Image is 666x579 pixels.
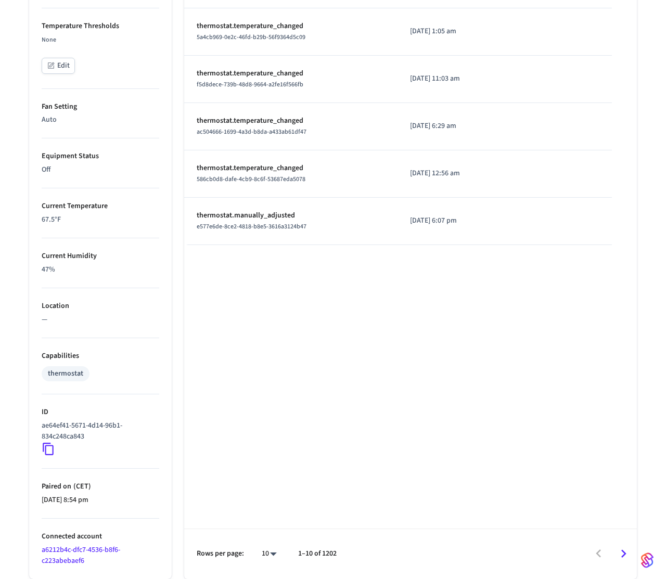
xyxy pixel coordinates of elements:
[71,481,91,492] span: ( CET )
[42,314,159,325] p: —
[42,164,159,175] p: Off
[197,222,306,231] span: e577e6de-8ce2-4818-b8e5-3616a3124b47
[197,163,385,174] p: thermostat.temperature_changed
[197,175,305,184] span: 586cb0d8-dafe-4cb9-8c6f-53687eda5078
[298,548,337,559] p: 1–10 of 1202
[42,201,159,212] p: Current Temperature
[197,210,385,221] p: thermostat.manually_adjusted
[641,552,654,569] img: SeamLogoGradient.69752ec5.svg
[410,73,504,84] p: [DATE] 11:03 am
[42,420,155,442] p: ae64ef41-5671-4d14-96b1-834c248ca843
[42,545,120,566] a: a6212b4c-dfc7-4536-b8f6-c223abebaef6
[42,531,159,542] p: Connected account
[42,114,159,125] p: Auto
[197,68,385,79] p: thermostat.temperature_changed
[48,368,83,379] div: thermostat
[42,214,159,225] p: 67.5 °F
[42,407,159,418] p: ID
[257,546,281,561] div: 10
[42,481,159,492] p: Paired on
[42,21,159,32] p: Temperature Thresholds
[42,264,159,275] p: 47%
[410,121,504,132] p: [DATE] 6:29 am
[42,58,75,74] button: Edit
[42,251,159,262] p: Current Humidity
[197,115,385,126] p: thermostat.temperature_changed
[42,495,159,506] p: [DATE] 8:54 pm
[611,542,636,566] button: Go to next page
[42,101,159,112] p: Fan Setting
[42,301,159,312] p: Location
[197,127,306,136] span: ac504666-1699-4a3d-b8da-a433ab61df47
[410,215,504,226] p: [DATE] 6:07 pm
[197,80,303,89] span: f5d8dece-739b-48d8-9664-a2fe16f566fb
[197,21,385,32] p: thermostat.temperature_changed
[42,35,56,44] span: None
[410,26,504,37] p: [DATE] 1:05 am
[42,151,159,162] p: Equipment Status
[197,33,305,42] span: 5a4cb969-0e2c-46fd-b29b-56f9364d5c09
[410,168,504,179] p: [DATE] 12:56 am
[42,351,159,362] p: Capabilities
[197,548,244,559] p: Rows per page:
